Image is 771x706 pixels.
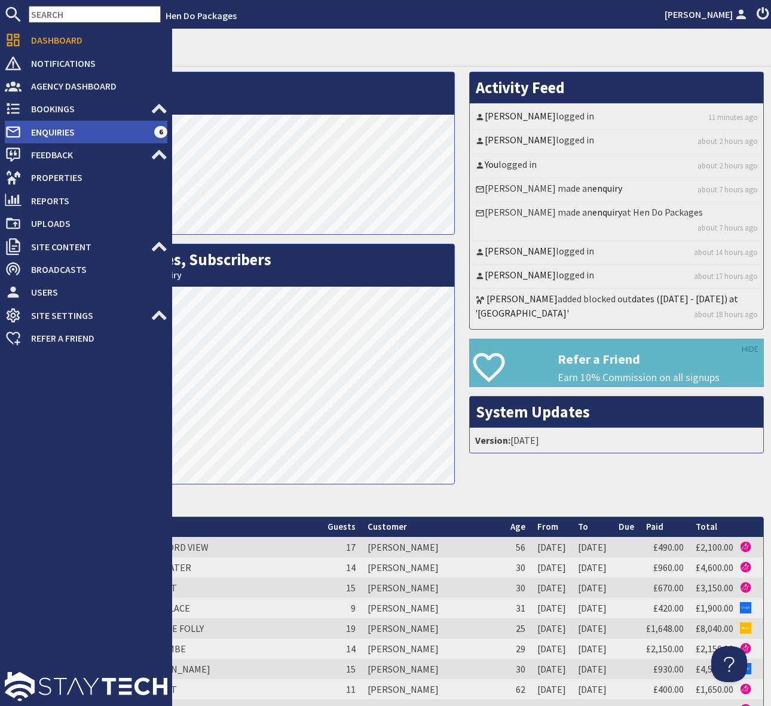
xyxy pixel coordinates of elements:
[740,622,751,634] img: Referer: Bing
[653,582,684,594] a: £670.00
[485,269,556,281] a: [PERSON_NAME]
[36,72,454,115] h2: Visits per Day
[665,7,749,22] a: [PERSON_NAME]
[22,30,167,50] span: Dashboard
[740,561,751,573] img: Referer: Hen Do Packages
[531,578,572,598] td: [DATE]
[696,582,733,594] a: £3,150.00
[351,602,356,614] span: 9
[5,54,167,73] a: Notifications
[362,537,504,557] td: [PERSON_NAME]
[696,561,733,573] a: £4,600.00
[646,643,684,655] a: £2,150.00
[346,622,356,634] span: 19
[42,97,448,109] small: This Month: 308 Visits
[697,160,758,171] a: about 2 hours ago
[473,431,761,450] li: [DATE]
[696,663,733,675] a: £4,550.00
[653,602,684,614] a: £420.00
[346,643,356,655] span: 14
[696,643,733,655] a: £2,150.00
[5,283,167,302] a: Users
[362,598,504,618] td: [PERSON_NAME]
[697,136,758,147] a: about 2 hours ago
[504,578,531,598] td: 30
[475,434,510,446] strong: Version:
[653,561,684,573] a: £960.00
[346,663,356,675] span: 15
[592,182,622,194] a: enquiry
[362,618,504,639] td: [PERSON_NAME]
[572,659,613,679] td: [DATE]
[5,191,167,210] a: Reports
[531,659,572,679] td: [DATE]
[646,622,684,634] a: £1,648.00
[697,222,758,234] a: about 7 hours ago
[653,683,684,695] a: £400.00
[22,76,167,96] span: Agency Dashboard
[5,214,167,233] a: Uploads
[531,598,572,618] td: [DATE]
[531,557,572,578] td: [DATE]
[742,343,758,356] a: HIDE
[5,672,167,701] img: staytech_l_w-4e588a39d9fa60e82540d7cfac8cfe4b7147e857d3e8dbdfbd41c59d52db0ec4.svg
[696,622,733,634] a: £8,040.00
[504,537,531,557] td: 56
[473,179,761,202] li: [PERSON_NAME] made an
[653,541,684,553] a: £490.00
[653,663,684,675] a: £930.00
[740,643,751,654] img: Referer: Hen Do Packages
[362,659,504,679] td: [PERSON_NAME]
[531,639,572,659] td: [DATE]
[572,598,613,618] td: [DATE]
[694,309,758,320] a: about 18 hours ago
[362,557,504,578] td: [PERSON_NAME]
[537,521,558,532] a: From
[504,659,531,679] td: 30
[572,679,613,699] td: [DATE]
[694,271,758,282] a: about 17 hours ago
[572,639,613,659] td: [DATE]
[646,521,663,532] a: Paid
[22,237,151,256] span: Site Content
[346,582,356,594] span: 15
[22,99,151,118] span: Bookings
[696,541,733,553] a: £2,100.00
[473,130,761,154] li: logged in
[711,646,747,682] iframe: Toggle Customer Support
[346,683,356,695] span: 11
[740,683,751,695] img: Referer: Hen Do Packages
[22,191,167,210] span: Reports
[166,10,237,22] a: Hen Do Packages
[740,602,751,613] img: Referer: Google
[504,598,531,618] td: 31
[22,306,151,325] span: Site Settings
[696,602,733,614] a: £1,900.00
[694,247,758,258] a: about 14 hours ago
[5,237,167,256] a: Site Content
[5,260,167,279] a: Broadcasts
[5,30,167,50] a: Dashboard
[740,541,751,552] img: Referer: Hen Do Packages
[5,306,167,325] a: Site Settings
[362,679,504,699] td: [PERSON_NAME]
[696,683,733,695] a: £1,650.00
[613,517,640,537] th: Due
[504,679,531,699] td: 62
[368,521,407,532] a: Customer
[22,214,167,233] span: Uploads
[346,561,356,573] span: 14
[740,582,751,593] img: Referer: Hen Do Packages
[572,578,613,598] td: [DATE]
[697,184,758,195] a: about 7 hours ago
[22,145,151,164] span: Feedback
[572,618,613,639] td: [DATE]
[510,521,525,532] a: Age
[22,168,167,187] span: Properties
[487,293,558,305] a: [PERSON_NAME]
[22,283,167,302] span: Users
[476,402,590,422] a: System Updates
[29,6,161,23] input: SEARCH
[22,122,154,142] span: Enquiries
[531,537,572,557] td: [DATE]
